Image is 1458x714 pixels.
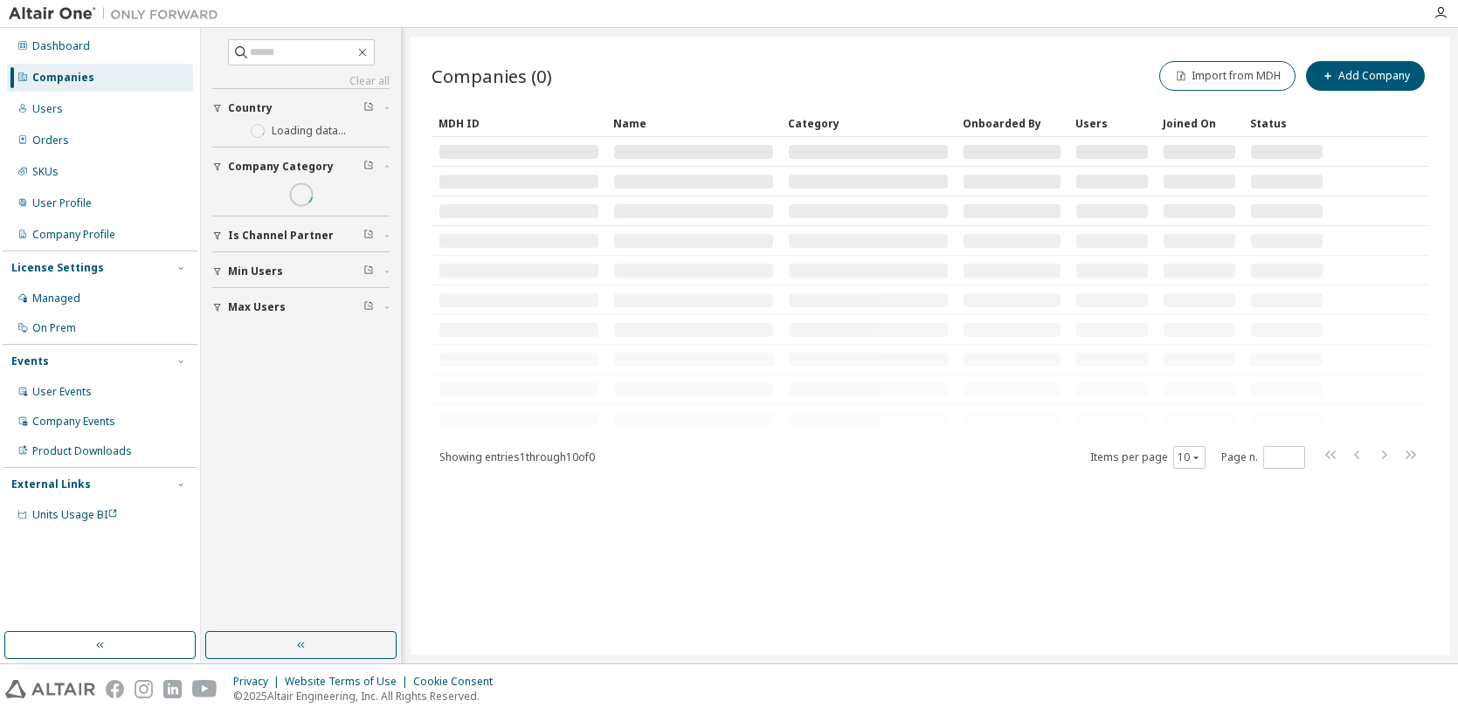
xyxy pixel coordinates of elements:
[212,89,390,127] button: Country
[285,675,413,689] div: Website Terms of Use
[363,229,374,243] span: Clear filter
[212,148,390,186] button: Company Category
[1250,109,1323,137] div: Status
[613,109,774,137] div: Name
[32,292,80,306] div: Managed
[788,109,949,137] div: Category
[32,165,59,179] div: SKUs
[228,300,286,314] span: Max Users
[212,252,390,291] button: Min Users
[32,196,92,210] div: User Profile
[32,385,92,399] div: User Events
[1221,446,1305,469] span: Page n.
[228,101,273,115] span: Country
[1306,61,1425,91] button: Add Company
[1159,61,1296,91] button: Import from MDH
[32,228,115,242] div: Company Profile
[11,477,91,491] div: External Links
[32,415,115,429] div: Company Events
[32,444,132,458] div: Product Downloads
[363,160,374,174] span: Clear filter
[32,507,118,522] span: Units Usage BI
[11,261,104,275] div: License Settings
[212,216,390,255] button: Is Channel Partner
[32,134,69,148] div: Orders
[32,102,63,116] div: Users
[432,64,552,88] span: Companies (0)
[11,354,49,368] div: Events
[363,101,374,115] span: Clear filter
[212,74,390,88] a: Clear all
[32,39,90,53] div: Dashboard
[233,675,285,689] div: Privacy
[212,288,390,326] button: Max Users
[228,264,283,278] span: Min Users
[1075,109,1149,137] div: Users
[272,124,346,138] label: Loading data...
[439,109,599,137] div: MDH ID
[228,229,334,243] span: Is Channel Partner
[439,450,595,464] span: Showing entries 1 through 10 of 0
[363,300,374,314] span: Clear filter
[228,160,334,174] span: Company Category
[135,680,153,698] img: instagram.svg
[163,680,182,698] img: linkedin.svg
[192,680,218,698] img: youtube.svg
[1163,109,1236,137] div: Joined On
[32,321,76,335] div: On Prem
[5,680,95,698] img: altair_logo.svg
[363,264,374,278] span: Clear filter
[1178,450,1201,464] button: 10
[106,680,124,698] img: facebook.svg
[233,689,503,704] p: © 2025 Altair Engineering, Inc. All Rights Reserved.
[963,109,1061,137] div: Onboarded By
[9,5,227,23] img: Altair One
[413,675,503,689] div: Cookie Consent
[32,71,94,85] div: Companies
[1090,446,1206,469] span: Items per page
